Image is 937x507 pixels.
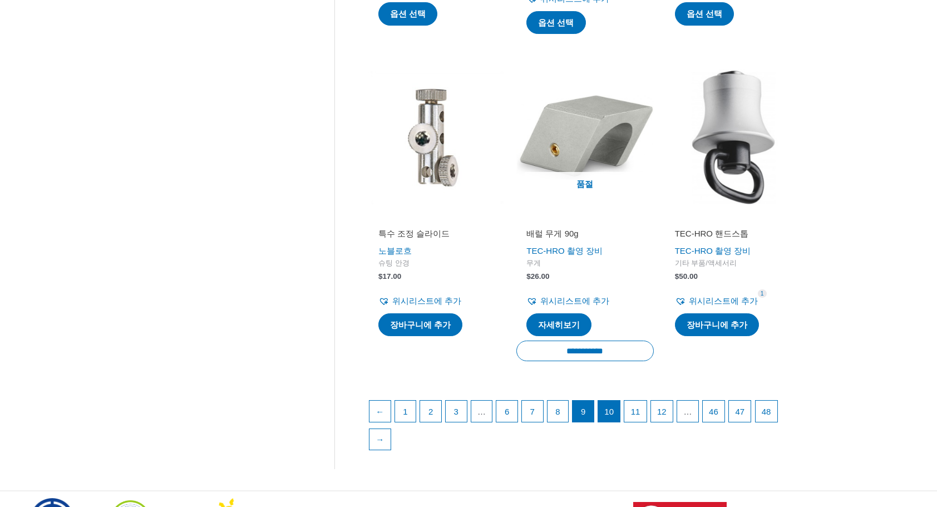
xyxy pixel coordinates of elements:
a: 위시리스트에 추가 [378,293,461,309]
a: 위시리스트에 추가 [526,293,609,309]
img: 특수 조정 슬라이드 [368,69,505,206]
span: 기타 부품/액세서리 [675,259,792,268]
a: 페이지 6 [496,401,517,422]
a: TEC-HRO 촬영 장비 [526,246,603,255]
bdi: $ 50.00 [675,272,698,280]
a: "배럴 중량 90g"에 대해 자세히 알아보기 [526,313,591,337]
a: 페이지 11 [624,401,646,422]
span: 무게 [526,259,643,268]
h2: 특수 조정 슬라이드 [378,228,495,239]
a: 페이지 48 [756,401,777,422]
a: 페이지 2 [420,401,441,422]
a: 페이지 1 [395,401,416,422]
a: → [369,429,391,450]
a: 특수 조정 슬라이드 [378,228,495,243]
a: 페이지 10 [598,401,620,422]
nav: 제품 페이지 매김 [368,400,802,456]
span: 위시리스트에 추가 [392,296,461,306]
a: 위시리스트에 추가 [675,293,758,309]
a: 페이지 46 [703,401,724,422]
a: TEC-HRO 촬영 장비 [675,246,751,255]
span: … [471,401,492,422]
a: 장바구니에 추가: "TEC-HRO 핸드스톱" [675,313,759,337]
a: 페이지 8 [548,401,569,422]
a: 페이지 7 [522,401,543,422]
span: 위시리스트에 추가 [540,296,609,306]
a: 페이지 47 [729,401,751,422]
h2: TEC-HRO 핸드스톱 [675,228,792,239]
img: TEC-HRO 핸드스톱 [665,69,802,206]
a: 배럴 무게 90g [526,228,643,243]
a: 노블로흐 [378,246,412,255]
a: ← [369,401,391,422]
iframe: Customer reviews powered by Trustpilot [675,213,792,226]
span: $ [526,272,531,280]
img: 배럴 무게 90g [516,69,653,206]
a: 페이지 3 [446,401,467,422]
span: 슈팅 안경 [378,259,495,268]
h2: 배럴 무게 90g [526,228,643,239]
bdi: $ 17.00 [378,272,401,280]
a: TEC-HRO 핸드스톱 [675,228,792,243]
span: 9면 [573,401,594,422]
span: 1 [758,289,767,298]
bdi: 26.00 [526,272,549,280]
span: 품절 [525,172,645,198]
a: "반투명 아이 쉴드(ISSF 준수)" 옵션을 선택합니다. [526,11,585,35]
a: 품절 [516,69,653,206]
a: 장바구니에 추가: "특수 조정 슬라이드" [378,313,462,337]
iframe: Customer reviews powered by Trustpilot [378,213,495,226]
a: 페이지 12 [651,401,673,422]
span: … [677,401,698,422]
iframe: Customer reviews powered by Trustpilot [526,213,643,226]
span: 위시리스트에 추가 [689,296,758,306]
a: "PROFEAT 부츠" 옵션 선택 [675,2,734,26]
a: "GSP 매거진"에 대한 옵션 선택 [378,2,437,26]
